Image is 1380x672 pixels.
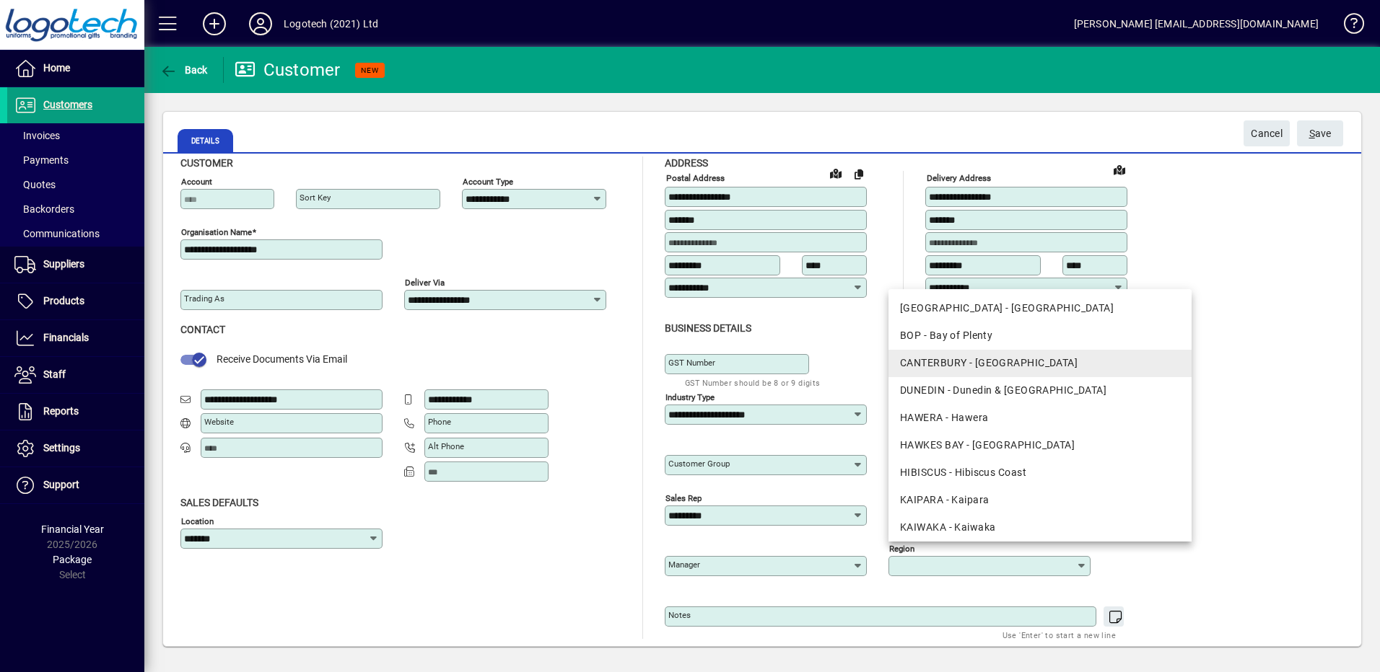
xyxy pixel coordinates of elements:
[888,432,1192,459] mat-option: HAWKES BAY - Hawkes Bay
[180,324,225,335] span: Contact
[1251,122,1283,146] span: Cancel
[665,392,715,402] mat-label: Industry type
[7,50,144,87] a: Home
[900,355,1180,371] div: CANTERBURY - [GEOGRAPHIC_DATA]
[156,57,211,83] button: Back
[665,157,708,169] span: Address
[428,417,451,427] mat-label: Phone
[888,404,1192,432] mat-option: HAWERA - Hawera
[7,430,144,467] a: Settings
[1309,122,1332,146] span: ave
[7,197,144,221] a: Backorders
[668,610,691,620] mat-label: Notes
[7,172,144,197] a: Quotes
[405,278,445,288] mat-label: Deliver via
[300,193,331,203] mat-label: Sort key
[668,358,715,368] mat-label: GST Number
[900,383,1180,398] div: DUNEDIN - Dunedin & [GEOGRAPHIC_DATA]
[888,514,1192,541] mat-option: KAIWAKA - Kaiwaka
[1074,12,1319,35] div: [PERSON_NAME] [EMAIL_ADDRESS][DOMAIN_NAME]
[888,377,1192,404] mat-option: DUNEDIN - Dunedin & Central Otago
[668,560,700,570] mat-label: Manager
[888,487,1192,514] mat-option: KAIPARA - Kaipara
[181,177,212,187] mat-label: Account
[43,368,66,380] span: Staff
[888,350,1192,377] mat-option: CANTERBURY - Canterbury
[184,293,224,304] mat-label: Trading as
[7,283,144,319] a: Products
[361,66,379,75] span: NEW
[888,322,1192,350] mat-option: BOP - Bay of Plenty
[14,179,56,190] span: Quotes
[43,99,92,110] span: Customers
[43,479,79,490] span: Support
[900,410,1180,425] div: HAWERA - Hawera
[7,247,144,283] a: Suppliers
[900,301,1180,316] div: [GEOGRAPHIC_DATA] - [GEOGRAPHIC_DATA]
[900,438,1180,453] div: HAWKES BAY - [GEOGRAPHIC_DATA]
[43,258,84,270] span: Suppliers
[160,64,208,76] span: Back
[1297,120,1343,146] button: Save
[204,417,234,427] mat-label: Website
[7,320,144,356] a: Financials
[53,554,92,565] span: Package
[668,459,730,469] mat-label: Customer group
[1003,627,1116,643] mat-hint: Use 'Enter' to start a new line
[178,129,233,152] span: Details
[180,157,233,169] span: Customer
[181,516,214,526] mat-label: Location
[237,11,284,37] button: Profile
[7,467,144,503] a: Support
[14,203,74,215] span: Backorders
[43,332,89,343] span: Financials
[463,177,513,187] mat-label: Account Type
[900,492,1180,508] div: KAIPARA - Kaipara
[824,162,847,185] a: View on map
[1108,158,1131,181] a: View on map
[7,123,144,148] a: Invoices
[900,328,1180,343] div: BOP - Bay of Plenty
[43,62,70,74] span: Home
[180,497,258,508] span: Sales defaults
[14,130,60,141] span: Invoices
[1244,120,1290,146] button: Cancel
[7,148,144,172] a: Payments
[685,374,821,391] mat-hint: GST Number should be 8 or 9 digits
[665,492,702,503] mat-label: Sales rep
[428,441,464,451] mat-label: Alt Phone
[888,295,1192,322] mat-option: AUCKLAND - Auckland
[7,394,144,430] a: Reports
[665,322,751,334] span: Business details
[14,154,69,166] span: Payments
[144,57,224,83] app-page-header-button: Back
[7,221,144,246] a: Communications
[888,459,1192,487] mat-option: HIBISCUS - Hibiscus Coast
[1309,128,1315,139] span: S
[900,465,1180,480] div: HIBISCUS - Hibiscus Coast
[14,228,100,239] span: Communications
[235,58,341,81] div: Customer
[284,12,378,35] div: Logotech (2021) Ltd
[847,162,870,185] button: Copy to Delivery address
[43,405,79,417] span: Reports
[1333,3,1362,50] a: Knowledge Base
[191,11,237,37] button: Add
[889,543,914,553] mat-label: Region
[43,295,84,306] span: Products
[217,353,347,365] span: Receive Documents Via Email
[7,357,144,393] a: Staff
[900,520,1180,535] div: KAIWAKA - Kaiwaka
[43,442,80,454] span: Settings
[41,523,104,535] span: Financial Year
[181,227,252,237] mat-label: Organisation name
